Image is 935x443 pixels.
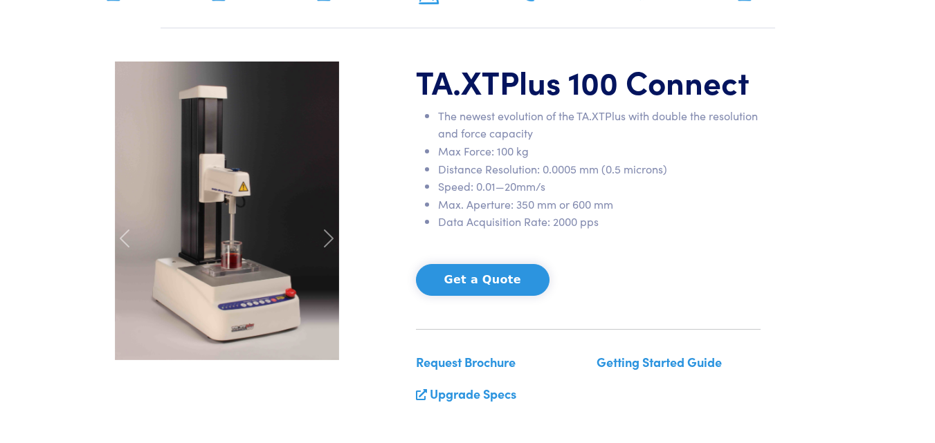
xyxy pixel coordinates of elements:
[597,353,722,370] a: Getting Started Guide
[416,264,550,296] button: Get a Quote
[416,353,516,370] a: Request Brochure
[416,62,761,102] h1: TA.XT
[438,160,761,178] li: Distance Resolution: 0.0005 mm (0.5 microns)
[438,107,761,142] li: The newest evolution of the TA.XTPlus with double the resolution and force capacity
[500,59,750,103] span: Plus 100 Connect
[438,142,761,160] li: Max Force: 100 kg
[438,178,761,196] li: Speed: 0.01—20mm/s
[438,213,761,231] li: Data Acquisition Rate: 2000 pps
[115,62,339,360] img: ta-xt-plus-100-gel-red.jpg
[438,196,761,214] li: Max. Aperture: 350 mm or 600 mm
[430,385,516,402] a: Upgrade Specs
